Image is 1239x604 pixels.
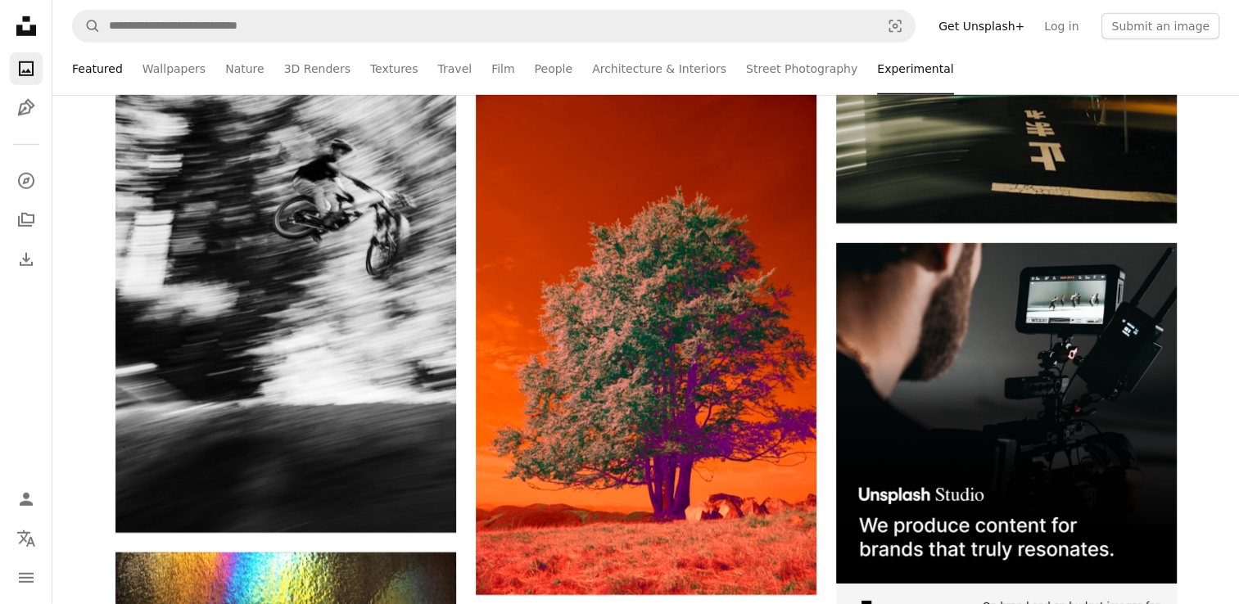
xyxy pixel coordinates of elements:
[10,10,43,46] a: Home — Unsplash
[592,43,726,95] a: Architecture & Interiors
[10,204,43,237] a: Collections
[746,43,857,95] a: Street Photography
[115,270,456,285] a: Mountain biker airborne over a dirt jump.
[491,43,514,95] a: Film
[284,43,350,95] a: 3D Renders
[115,22,456,533] img: Mountain biker airborne over a dirt jump.
[836,243,1177,584] img: file-1715652217532-464736461acbimage
[142,43,206,95] a: Wallpapers
[10,92,43,124] a: Illustrations
[72,43,123,95] a: Featured
[10,165,43,197] a: Explore
[370,43,418,95] a: Textures
[10,483,43,516] a: Log in / Sign up
[476,84,816,595] img: A single tree stands in a surreal orange landscape.
[10,52,43,85] a: Photos
[10,522,43,555] button: Language
[10,243,43,276] a: Download History
[535,43,573,95] a: People
[1034,13,1088,39] a: Log in
[476,331,816,346] a: A single tree stands in a surreal orange landscape.
[225,43,264,95] a: Nature
[437,43,472,95] a: Travel
[73,11,101,42] button: Search Unsplash
[875,11,915,42] button: Visual search
[10,561,43,594] button: Menu
[72,10,916,43] form: Find visuals sitewide
[1101,13,1219,39] button: Submit an image
[929,13,1034,39] a: Get Unsplash+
